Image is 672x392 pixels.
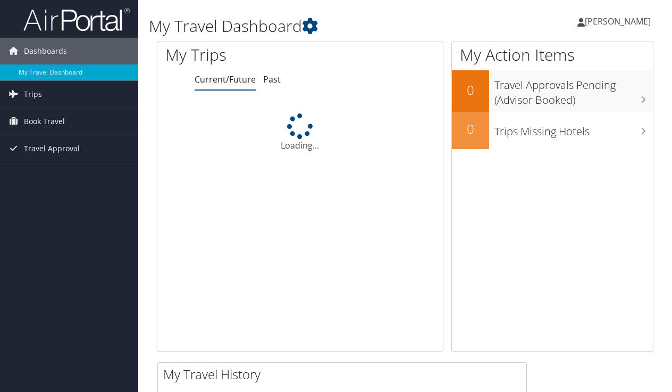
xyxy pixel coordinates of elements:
[24,81,42,108] span: Trips
[165,44,316,66] h1: My Trips
[24,38,67,64] span: Dashboards
[452,112,653,149] a: 0Trips Missing Hotels
[157,113,443,152] div: Loading...
[452,120,489,138] h2: 0
[577,5,661,37] a: [PERSON_NAME]
[195,73,256,85] a: Current/Future
[24,108,65,135] span: Book Travel
[452,70,653,111] a: 0Travel Approvals Pending (Advisor Booked)
[494,119,653,139] h3: Trips Missing Hotels
[452,44,653,66] h1: My Action Items
[452,81,489,99] h2: 0
[24,135,80,162] span: Travel Approval
[149,15,491,37] h1: My Travel Dashboard
[494,72,653,108] h3: Travel Approvals Pending (Advisor Booked)
[23,7,130,32] img: airportal-logo.png
[163,365,526,383] h2: My Travel History
[585,15,651,27] span: [PERSON_NAME]
[263,73,281,85] a: Past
